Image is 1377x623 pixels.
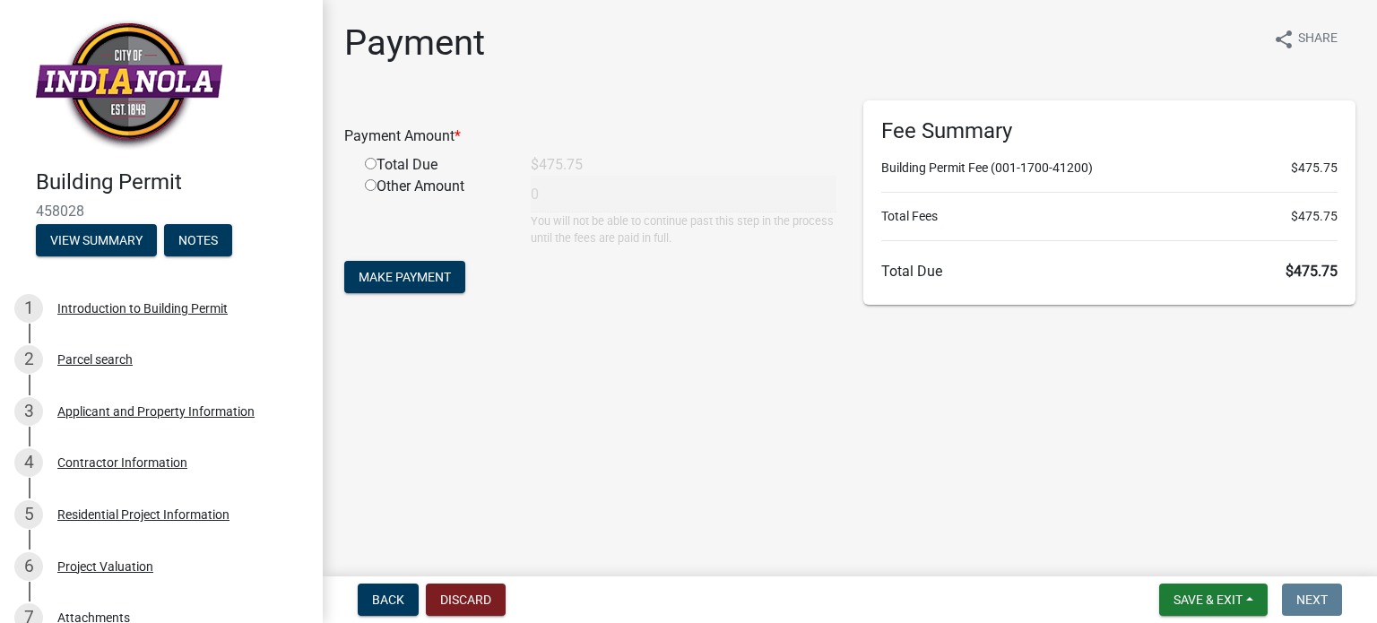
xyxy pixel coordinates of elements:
[1259,22,1352,56] button: shareShare
[1291,159,1338,177] span: $475.75
[14,294,43,323] div: 1
[164,224,232,256] button: Notes
[36,19,222,151] img: City of Indianola, Iowa
[881,263,1338,280] h6: Total Due
[36,234,157,248] wm-modal-confirm: Summary
[351,176,517,247] div: Other Amount
[14,448,43,477] div: 4
[14,500,43,529] div: 5
[14,397,43,426] div: 3
[351,154,517,176] div: Total Due
[358,584,419,616] button: Back
[57,405,255,418] div: Applicant and Property Information
[1296,593,1328,607] span: Next
[1291,207,1338,226] span: $475.75
[1159,584,1268,616] button: Save & Exit
[881,207,1338,226] li: Total Fees
[331,125,850,147] div: Payment Amount
[1282,584,1342,616] button: Next
[344,261,465,293] button: Make Payment
[57,353,133,366] div: Parcel search
[57,456,187,469] div: Contractor Information
[881,118,1338,144] h6: Fee Summary
[1273,29,1295,50] i: share
[1173,593,1243,607] span: Save & Exit
[14,552,43,581] div: 6
[36,224,157,256] button: View Summary
[372,593,404,607] span: Back
[1286,263,1338,280] span: $475.75
[57,560,153,573] div: Project Valuation
[426,584,506,616] button: Discard
[344,22,485,65] h1: Payment
[57,508,229,521] div: Residential Project Information
[14,345,43,374] div: 2
[36,169,308,195] h4: Building Permit
[164,234,232,248] wm-modal-confirm: Notes
[881,159,1338,177] li: Building Permit Fee (001-1700-41200)
[36,203,287,220] span: 458028
[359,270,451,284] span: Make Payment
[1298,29,1338,50] span: Share
[57,302,228,315] div: Introduction to Building Permit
